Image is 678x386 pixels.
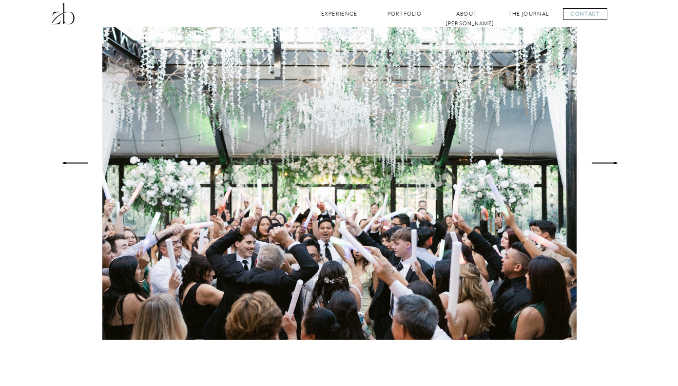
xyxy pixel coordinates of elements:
[286,6,392,22] h3: Select Work
[385,9,425,19] a: Portfolio
[508,9,550,19] a: The Journal
[320,9,359,19] a: Experience
[446,9,488,19] a: About [PERSON_NAME]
